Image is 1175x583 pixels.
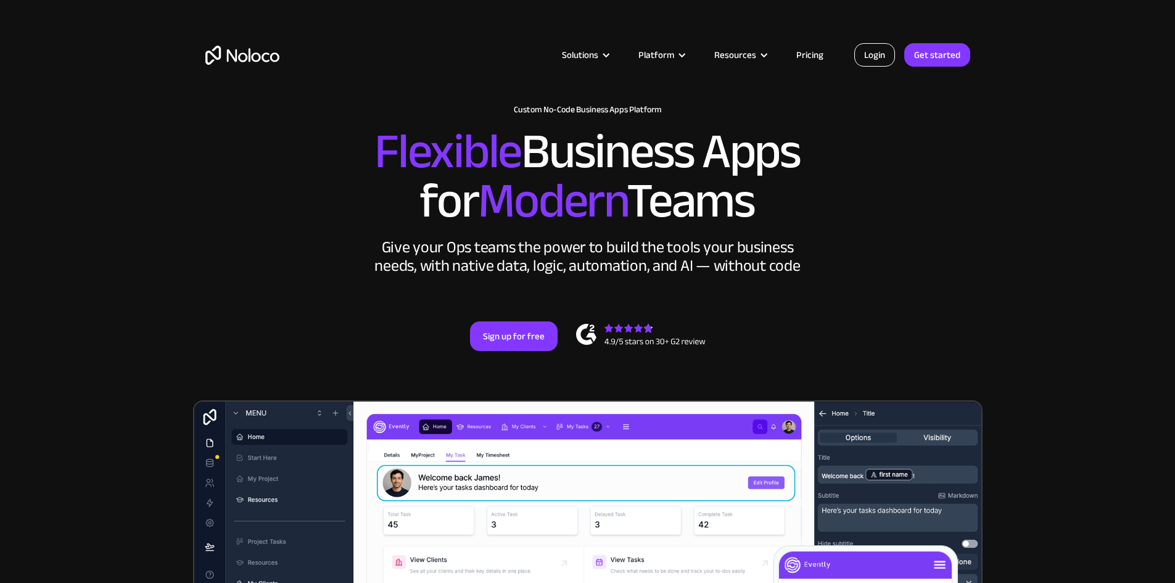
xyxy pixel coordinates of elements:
h2: Business Apps for Teams [205,127,970,226]
span: Flexible [374,105,521,197]
div: Resources [699,47,781,63]
a: home [205,46,279,65]
a: Pricing [781,47,839,63]
div: Give your Ops teams the power to build the tools your business needs, with native data, logic, au... [372,238,804,275]
div: Solutions [546,47,623,63]
span: Modern [478,155,627,247]
a: Login [854,43,895,67]
div: Resources [714,47,756,63]
a: Get started [904,43,970,67]
a: Sign up for free [470,321,558,351]
div: Platform [638,47,674,63]
div: Solutions [562,47,598,63]
div: Platform [623,47,699,63]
